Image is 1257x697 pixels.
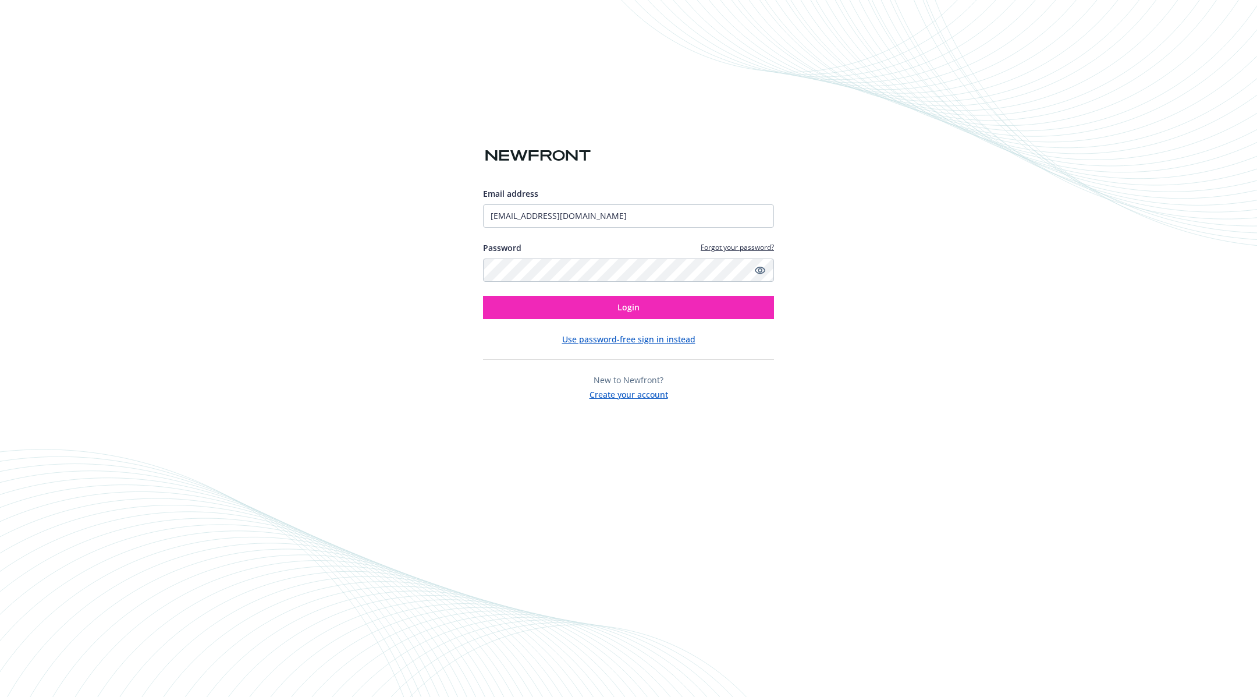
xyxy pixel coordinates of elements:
[483,204,774,228] input: Enter your email
[483,296,774,319] button: Login
[701,242,774,252] a: Forgot your password?
[483,146,593,166] img: Newfront logo
[562,333,695,345] button: Use password-free sign in instead
[483,259,774,282] input: Enter your password
[617,302,640,313] span: Login
[483,242,521,254] label: Password
[594,374,663,385] span: New to Newfront?
[590,386,668,401] button: Create your account
[483,188,538,199] span: Email address
[753,263,767,277] a: Show password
